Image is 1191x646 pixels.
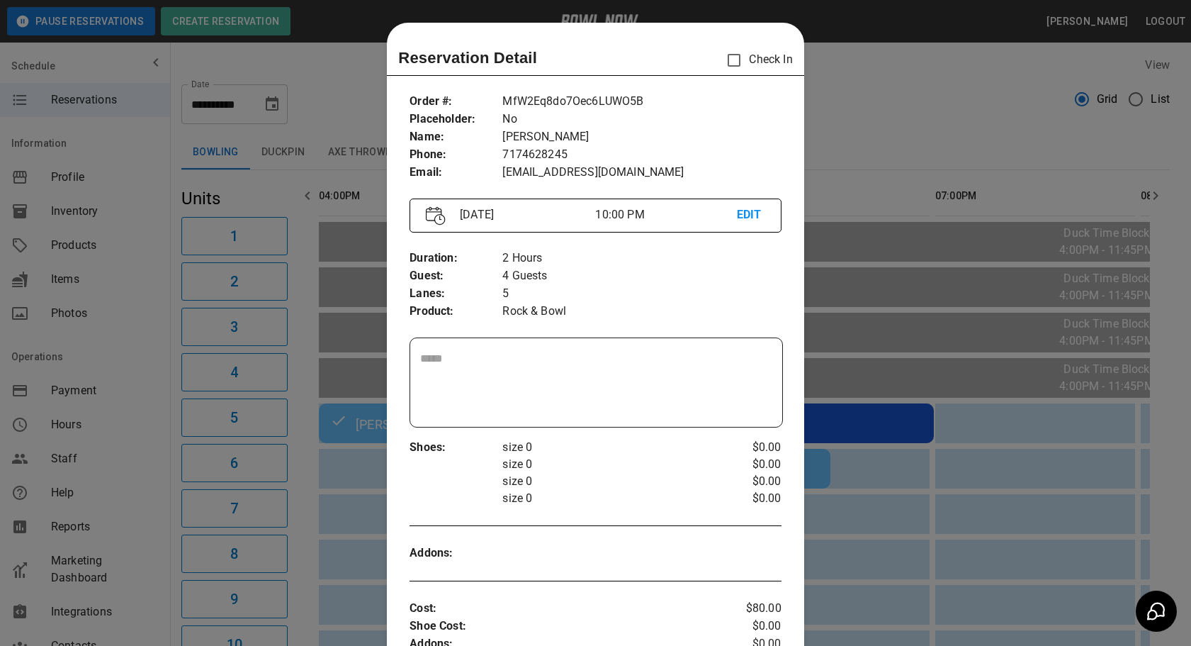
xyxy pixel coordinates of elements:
[502,250,781,267] p: 2 Hours
[719,490,781,507] p: $0.00
[719,45,792,75] p: Check In
[719,618,781,635] p: $0.00
[410,600,719,618] p: Cost :
[737,206,765,224] p: EDIT
[410,93,502,111] p: Order # :
[410,250,502,267] p: Duration :
[426,206,446,225] img: Vector
[719,439,781,456] p: $0.00
[502,439,719,456] p: size 0
[454,206,595,223] p: [DATE]
[595,206,736,223] p: 10:00 PM
[410,439,502,457] p: Shoes :
[502,111,781,128] p: No
[719,473,781,490] p: $0.00
[398,46,537,69] p: Reservation Detail
[410,128,502,146] p: Name :
[719,600,781,618] p: $80.00
[502,473,719,490] p: size 0
[410,267,502,285] p: Guest :
[410,285,502,303] p: Lanes :
[502,456,719,473] p: size 0
[502,93,781,111] p: MfW2Eq8do7Oec6LUWO5B
[410,303,502,321] p: Product :
[410,146,502,164] p: Phone :
[410,111,502,128] p: Placeholder :
[502,267,781,285] p: 4 Guests
[502,164,781,182] p: [EMAIL_ADDRESS][DOMAIN_NAME]
[410,618,719,635] p: Shoe Cost :
[719,456,781,473] p: $0.00
[502,303,781,321] p: Rock & Bowl
[502,128,781,146] p: [PERSON_NAME]
[502,146,781,164] p: 7174628245
[410,164,502,182] p: Email :
[502,285,781,303] p: 5
[410,545,502,562] p: Addons :
[502,490,719,507] p: size 0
